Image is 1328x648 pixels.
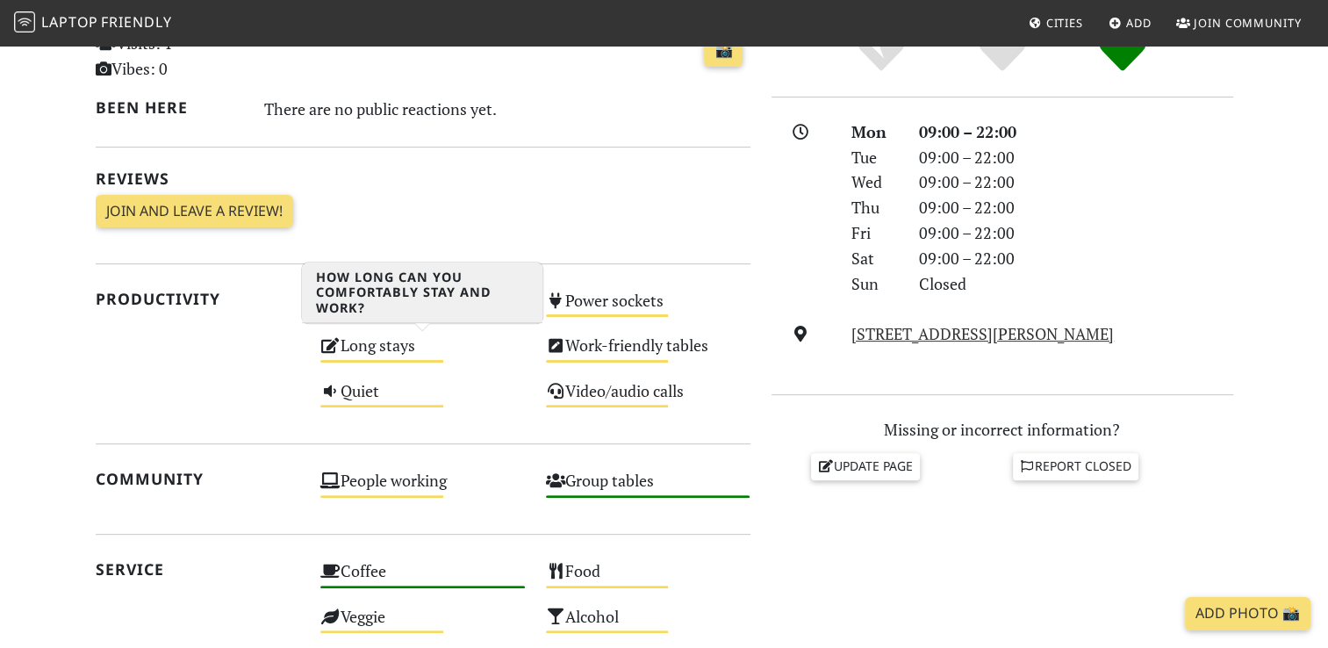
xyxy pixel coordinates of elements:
[1022,7,1090,39] a: Cities
[908,145,1244,170] div: 09:00 – 22:00
[1194,15,1302,31] span: Join Community
[851,323,1114,344] a: [STREET_ADDRESS][PERSON_NAME]
[704,34,743,68] a: 📸
[41,12,98,32] span: Laptop
[96,290,300,308] h2: Productivity
[908,119,1244,145] div: 09:00 – 22:00
[96,195,293,228] a: Join and leave a review!
[908,169,1244,195] div: 09:00 – 22:00
[535,377,761,421] div: Video/audio calls
[310,466,535,511] div: People working
[908,271,1244,297] div: Closed
[908,220,1244,246] div: 09:00 – 22:00
[942,26,1063,75] div: Yes
[841,169,908,195] div: Wed
[908,246,1244,271] div: 09:00 – 22:00
[1102,7,1159,39] a: Add
[96,98,244,117] h2: Been here
[841,145,908,170] div: Tue
[821,26,942,75] div: No
[96,169,750,188] h2: Reviews
[841,220,908,246] div: Fri
[14,11,35,32] img: LaptopFriendly
[310,602,535,647] div: Veggie
[535,286,761,331] div: Power sockets
[302,263,542,323] h3: How long can you comfortably stay and work?
[908,195,1244,220] div: 09:00 – 22:00
[811,453,920,479] a: Update page
[264,95,750,123] div: There are no public reactions yet.
[1169,7,1309,39] a: Join Community
[535,466,761,511] div: Group tables
[535,557,761,601] div: Food
[841,119,908,145] div: Mon
[1046,15,1083,31] span: Cities
[841,271,908,297] div: Sun
[535,331,761,376] div: Work-friendly tables
[96,560,300,579] h2: Service
[841,246,908,271] div: Sat
[1126,15,1152,31] span: Add
[310,331,535,376] div: Long stays
[535,602,761,647] div: Alcohol
[101,12,171,32] span: Friendly
[96,470,300,488] h2: Community
[310,377,535,421] div: Quiet
[1013,453,1139,479] a: Report closed
[841,195,908,220] div: Thu
[310,557,535,601] div: Coffee
[772,417,1233,443] p: Missing or incorrect information?
[96,31,300,82] p: Visits: 1 Vibes: 0
[14,8,172,39] a: LaptopFriendly LaptopFriendly
[1062,26,1183,75] div: Definitely!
